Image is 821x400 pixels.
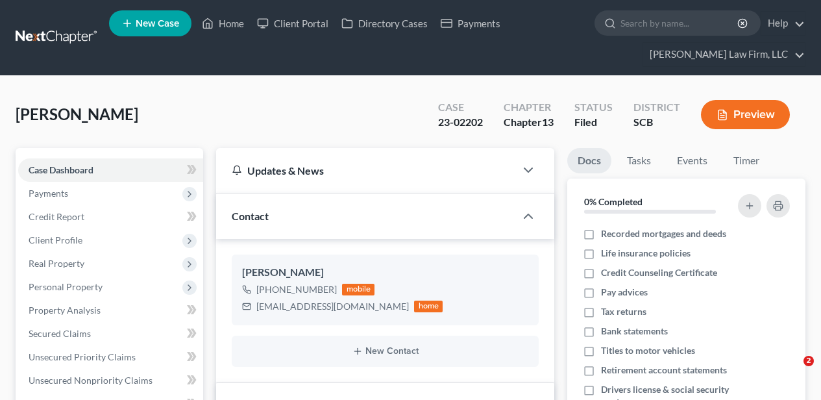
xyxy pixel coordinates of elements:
[29,305,101,316] span: Property Analysis
[438,115,483,130] div: 23-02202
[643,43,805,66] a: [PERSON_NAME] Law Firm, LLC
[29,188,68,199] span: Payments
[18,369,203,392] a: Unsecured Nonpriority Claims
[256,283,337,296] div: [PHONE_NUMBER]
[256,300,409,313] div: [EMAIL_ADDRESS][DOMAIN_NAME]
[584,196,643,207] strong: 0% Completed
[434,12,507,35] a: Payments
[29,234,82,245] span: Client Profile
[242,346,528,356] button: New Contact
[601,286,648,299] span: Pay advices
[232,210,269,222] span: Contact
[601,305,646,318] span: Tax returns
[504,115,554,130] div: Chapter
[620,11,739,35] input: Search by name...
[601,364,727,377] span: Retirement account statements
[601,325,668,338] span: Bank statements
[29,281,103,292] span: Personal Property
[438,100,483,115] div: Case
[18,205,203,229] a: Credit Report
[335,12,434,35] a: Directory Cases
[504,100,554,115] div: Chapter
[601,247,691,260] span: Life insurance policies
[777,356,808,387] iframe: Intercom live chat
[803,356,814,366] span: 2
[18,299,203,322] a: Property Analysis
[601,227,726,240] span: Recorded mortgages and deeds
[18,322,203,345] a: Secured Claims
[761,12,805,35] a: Help
[29,375,153,386] span: Unsecured Nonpriority Claims
[18,345,203,369] a: Unsecured Priority Claims
[633,115,680,130] div: SCB
[29,258,84,269] span: Real Property
[601,344,695,357] span: Titles to motor vehicles
[617,148,661,173] a: Tasks
[29,164,93,175] span: Case Dashboard
[723,148,770,173] a: Timer
[251,12,335,35] a: Client Portal
[633,100,680,115] div: District
[601,266,717,279] span: Credit Counseling Certificate
[232,164,500,177] div: Updates & News
[16,105,138,123] span: [PERSON_NAME]
[195,12,251,35] a: Home
[29,211,84,222] span: Credit Report
[18,158,203,182] a: Case Dashboard
[542,116,554,128] span: 13
[574,115,613,130] div: Filed
[701,100,790,129] button: Preview
[29,328,91,339] span: Secured Claims
[242,265,528,281] div: [PERSON_NAME]
[29,351,136,362] span: Unsecured Priority Claims
[136,19,179,29] span: New Case
[574,100,613,115] div: Status
[567,148,611,173] a: Docs
[342,284,374,295] div: mobile
[414,301,443,312] div: home
[667,148,718,173] a: Events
